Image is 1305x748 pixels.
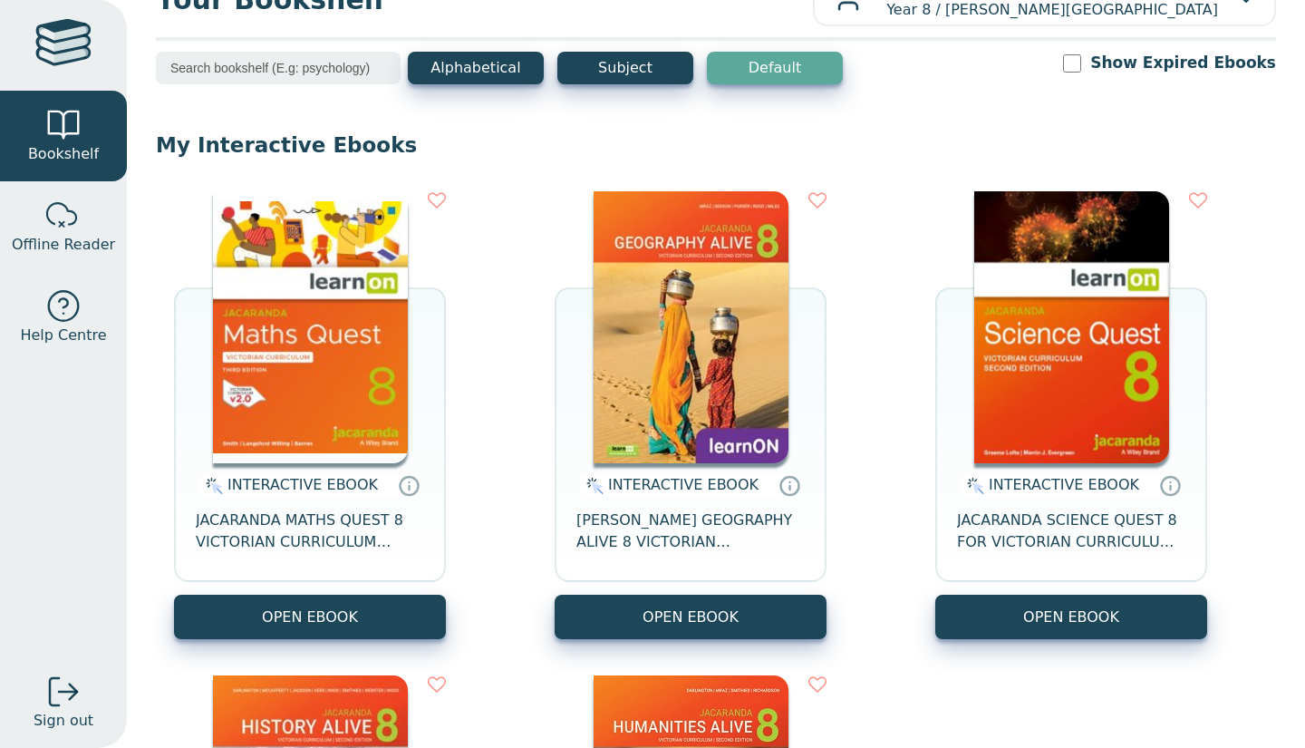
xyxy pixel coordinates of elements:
[581,475,604,497] img: interactive.svg
[957,510,1185,553] span: JACARANDA SCIENCE QUEST 8 FOR VICTORIAN CURRICULUM LEARNON 2E EBOOK
[174,595,446,639] button: OPEN EBOOK
[608,476,759,493] span: INTERACTIVE EBOOK
[935,595,1207,639] button: OPEN EBOOK
[707,52,843,84] button: Default
[20,325,106,346] span: Help Centre
[34,710,93,732] span: Sign out
[28,143,99,165] span: Bookshelf
[594,191,788,463] img: 5407fe0c-7f91-e911-a97e-0272d098c78b.jpg
[408,52,544,84] button: Alphabetical
[200,475,223,497] img: interactive.svg
[156,131,1276,159] p: My Interactive Ebooks
[974,191,1169,463] img: fffb2005-5288-ea11-a992-0272d098c78b.png
[555,595,826,639] button: OPEN EBOOK
[989,476,1139,493] span: INTERACTIVE EBOOK
[398,474,420,496] a: Interactive eBooks are accessed online via the publisher’s portal. They contain interactive resou...
[962,475,984,497] img: interactive.svg
[156,52,401,84] input: Search bookshelf (E.g: psychology)
[213,191,408,463] img: c004558a-e884-43ec-b87a-da9408141e80.jpg
[227,476,378,493] span: INTERACTIVE EBOOK
[576,510,805,553] span: [PERSON_NAME] GEOGRAPHY ALIVE 8 VICTORIAN CURRICULUM LEARNON EBOOK 2E
[196,510,424,553] span: JACARANDA MATHS QUEST 8 VICTORIAN CURRICULUM LEARNON EBOOK 3E
[1090,52,1276,74] label: Show Expired Ebooks
[778,474,800,496] a: Interactive eBooks are accessed online via the publisher’s portal. They contain interactive resou...
[1159,474,1181,496] a: Interactive eBooks are accessed online via the publisher’s portal. They contain interactive resou...
[557,52,693,84] button: Subject
[12,234,115,256] span: Offline Reader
